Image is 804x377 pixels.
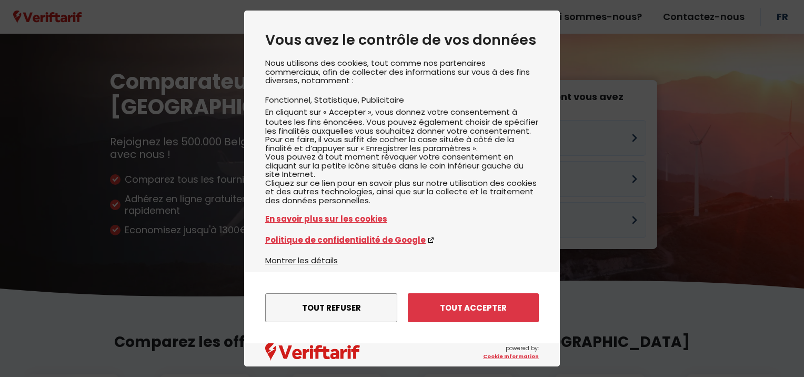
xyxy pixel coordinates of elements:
h2: Vous avez le contrôle de vos données [265,32,539,48]
span: powered by: [483,344,539,360]
li: Fonctionnel [265,94,314,105]
button: Tout accepter [408,293,539,322]
button: Montrer les détails [265,254,338,266]
a: En savoir plus sur les cookies [265,213,539,225]
a: Cookie Information [483,353,539,360]
div: Nous utilisons des cookies, tout comme nos partenaires commerciaux, afin de collecter des informa... [265,59,539,254]
div: menu [244,272,560,343]
li: Publicitaire [361,94,404,105]
li: Statistique [314,94,361,105]
img: logo [265,343,360,361]
button: Tout refuser [265,293,397,322]
a: Politique de confidentialité de Google [265,234,539,246]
